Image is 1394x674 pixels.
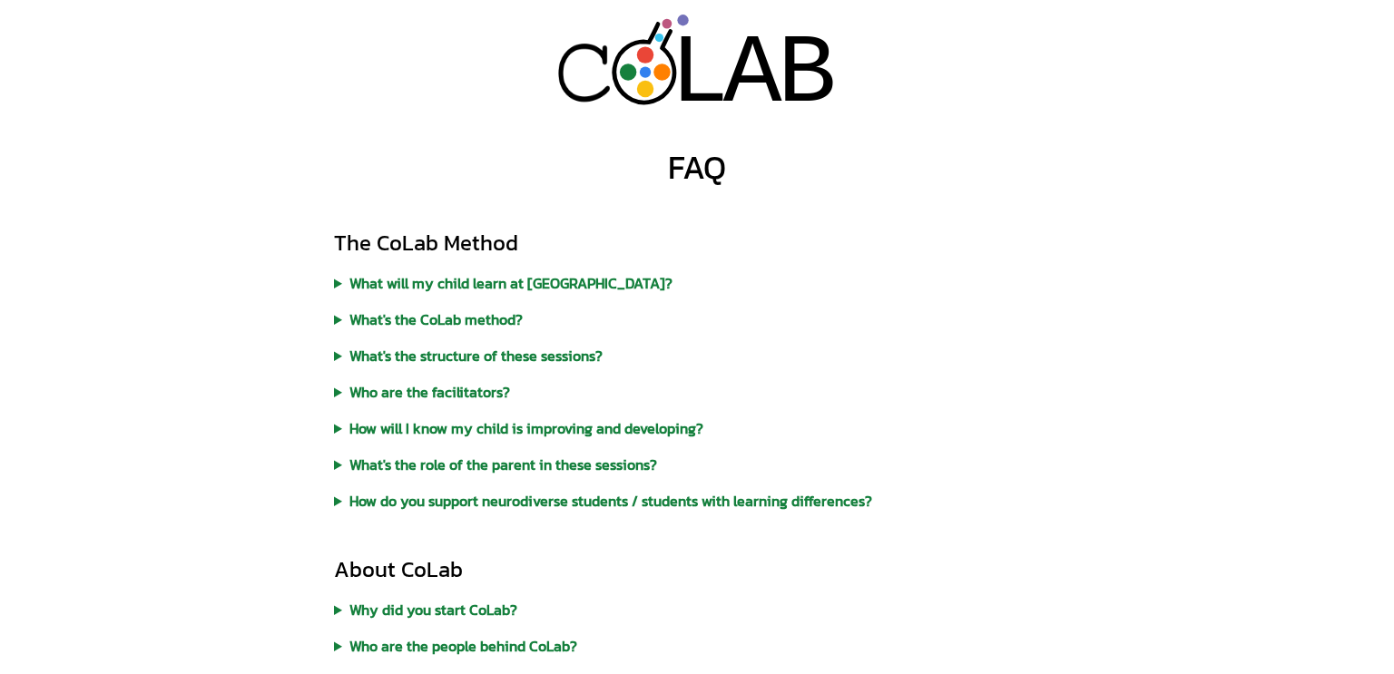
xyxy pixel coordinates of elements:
[334,490,1060,512] summary: How do you support neurodiverse students / students with learning differences?
[334,229,1060,258] div: The CoLab Method
[334,272,1060,294] summary: What will my child learn at [GEOGRAPHIC_DATA]?
[334,599,1060,620] summary: Why did you start CoLab?
[778,16,837,133] div: B
[334,635,1060,657] summary: Who are the people behind CoLab?
[334,308,1060,330] summary: What's the CoLab method?
[334,417,1060,439] summary: How will I know my child is improving and developing?
[334,454,1060,475] summary: What's the role of the parent in these sessions?
[514,15,879,105] a: LAB
[334,345,1060,366] summary: What's the structure of these sessions?
[334,381,1060,403] summary: Who are the facilitators?
[668,149,726,185] div: FAQ
[671,16,730,133] div: L
[723,16,782,133] div: A
[334,555,1060,584] div: About CoLab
